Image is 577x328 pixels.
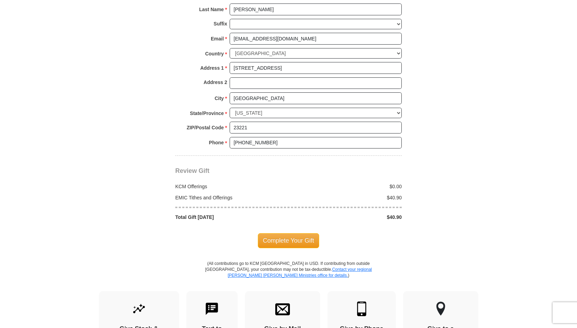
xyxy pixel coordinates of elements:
div: $40.90 [288,194,406,201]
div: $0.00 [288,183,406,190]
span: Review Gift [175,167,209,174]
strong: Suffix [214,19,227,29]
a: Contact your regional [PERSON_NAME] [PERSON_NAME] Ministries office for details. [228,267,372,278]
img: other-region [436,302,446,316]
div: EMIC Tithes and Offerings [172,194,289,201]
strong: Phone [209,138,224,147]
div: Total Gift [DATE] [172,214,289,221]
strong: Email [211,34,224,44]
img: give-by-stock.svg [132,302,146,316]
strong: Last Name [199,5,224,14]
img: envelope.svg [275,302,290,316]
strong: City [215,93,224,103]
span: Complete Your Gift [258,233,320,248]
div: KCM Offerings [172,183,289,190]
img: mobile.svg [354,302,369,316]
img: text-to-give.svg [205,302,219,316]
div: $40.90 [288,214,406,221]
strong: ZIP/Postal Code [187,123,224,132]
strong: Address 1 [200,63,224,73]
strong: Address 2 [203,77,227,87]
p: (All contributions go to KCM [GEOGRAPHIC_DATA] in USD. If contributing from outside [GEOGRAPHIC_D... [205,261,372,291]
strong: Country [205,49,224,59]
strong: State/Province [190,108,224,118]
